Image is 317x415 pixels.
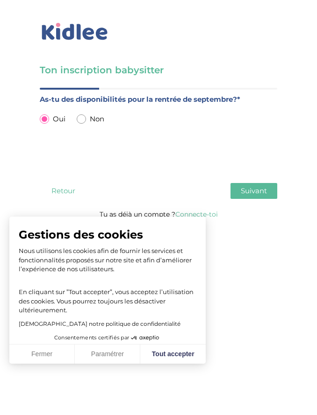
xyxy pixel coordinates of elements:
[19,228,196,242] span: Gestions des cookies
[140,345,206,364] button: Tout accepter
[90,113,104,125] span: Non
[131,324,159,352] svg: Axeptio
[40,93,277,106] label: As-tu des disponibilités pour la rentrée de septembre?*
[75,345,140,364] button: Paramétrer
[40,183,86,199] button: Retour
[40,63,277,77] h3: Ton inscription babysitter
[19,246,196,274] p: Nous utilisons les cookies afin de fournir les services et fonctionnalités proposés sur notre sit...
[54,335,129,340] span: Consentements certifiés par
[231,183,277,199] button: Suivant
[50,332,166,344] button: Consentements certifiés par
[175,210,218,218] a: Connecte-toi
[241,186,267,195] span: Suivant
[40,208,277,220] p: Tu as déjà un compte ?
[53,113,65,125] span: Oui
[19,320,180,327] a: [DEMOGRAPHIC_DATA] notre politique de confidentialité
[40,21,110,42] img: logo_kidlee_bleu
[19,279,196,315] p: En cliquant sur ”Tout accepter”, vous acceptez l’utilisation des cookies. Vous pourrez toujours l...
[9,345,75,364] button: Fermer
